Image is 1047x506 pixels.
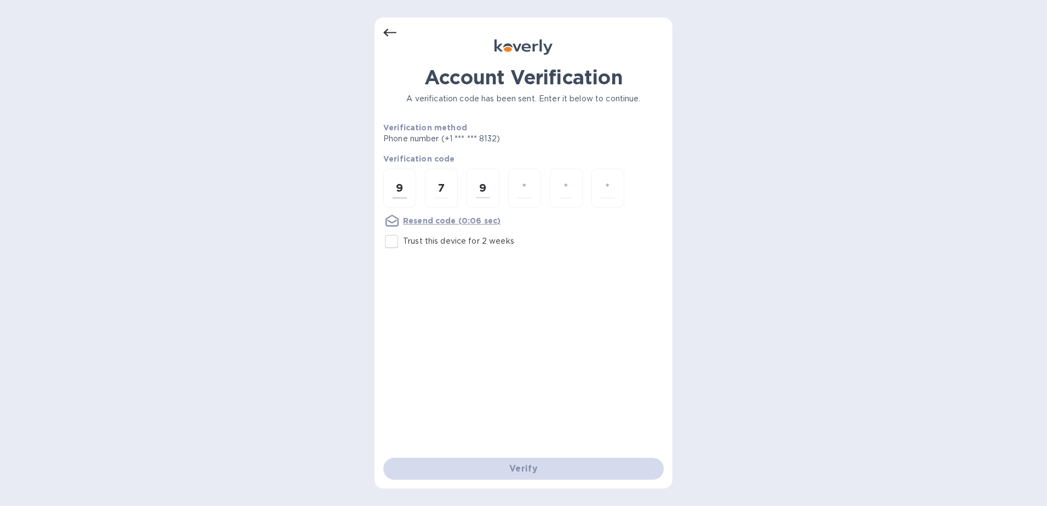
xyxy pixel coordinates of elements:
[383,66,664,89] h1: Account Verification
[403,216,501,225] u: Resend code (0:06 sec)
[383,123,467,132] b: Verification method
[383,93,664,105] p: A verification code has been sent. Enter it below to continue.
[383,133,584,145] p: Phone number (+1 *** *** 8132)
[383,153,664,164] p: Verification code
[403,235,514,247] p: Trust this device for 2 weeks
